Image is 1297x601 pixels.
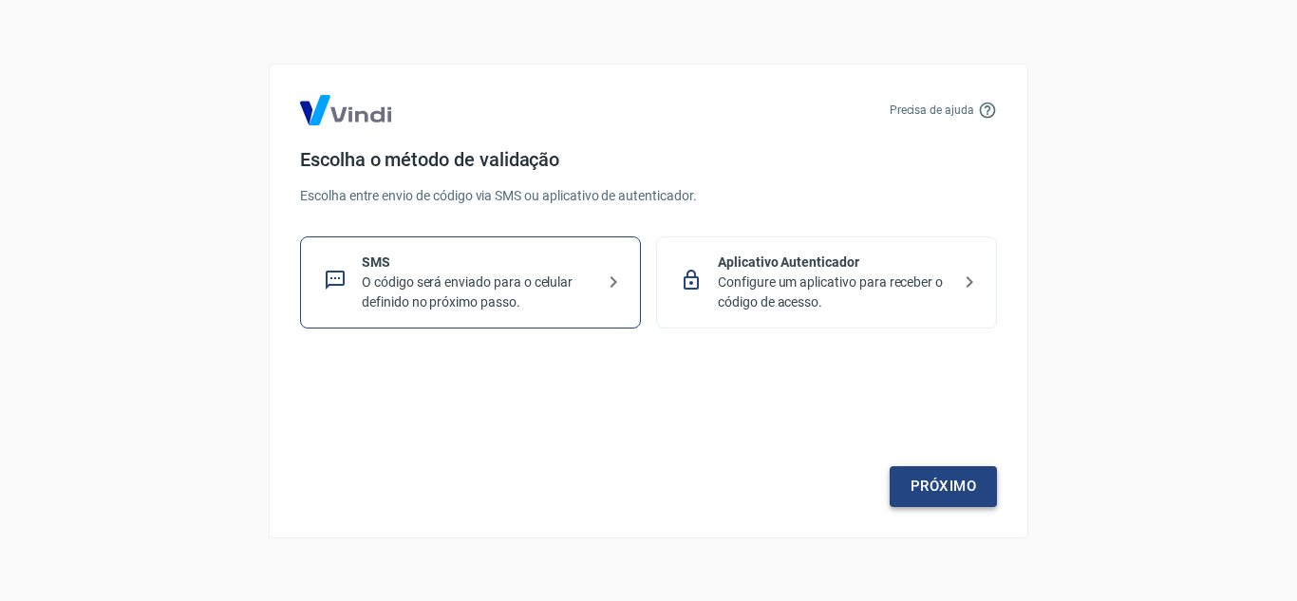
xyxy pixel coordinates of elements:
[300,236,641,329] div: SMSO código será enviado para o celular definido no próximo passo.
[890,466,997,506] a: Próximo
[718,272,950,312] p: Configure um aplicativo para receber o código de acesso.
[300,148,997,171] h4: Escolha o método de validação
[300,95,391,125] img: Logo Vind
[656,236,997,329] div: Aplicativo AutenticadorConfigure um aplicativo para receber o código de acesso.
[362,272,594,312] p: O código será enviado para o celular definido no próximo passo.
[300,186,997,206] p: Escolha entre envio de código via SMS ou aplicativo de autenticador.
[362,253,594,272] p: SMS
[718,253,950,272] p: Aplicativo Autenticador
[890,102,974,119] p: Precisa de ajuda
